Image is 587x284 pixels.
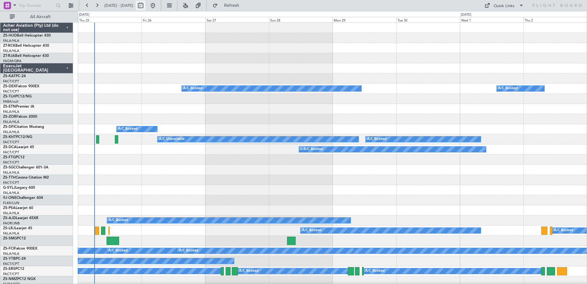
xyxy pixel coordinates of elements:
[554,226,573,235] div: A/C Booked
[3,59,21,63] a: FAGM/QRA
[3,227,15,230] span: ZS-LRJ
[3,74,26,78] a: ZS-KATPC-24
[7,12,67,22] button: All Aircraft
[3,79,19,84] a: FACT/CPT
[205,17,269,22] div: Sat 27
[3,267,15,271] span: ZS-ERS
[332,17,396,22] div: Mon 29
[3,140,19,144] a: FACT/CPT
[3,160,19,165] a: FACT/CPT
[3,156,16,159] span: ZS-FTG
[301,145,320,154] div: A/C Booked
[3,89,19,94] a: FACT/CPT
[3,176,49,179] a: ZS-TTHCessna Citation M2
[3,176,16,179] span: ZS-TTH
[3,166,16,169] span: ZS-SGC
[3,115,37,119] a: ZS-ZORFalcon 2000
[3,54,15,58] span: ZT-RJA
[3,186,35,190] a: G-SYLJLegacy 600
[142,17,205,22] div: Fri 26
[3,166,49,169] a: ZS-SGCChallenger 601-3A
[3,49,19,53] a: FALA/HLA
[3,180,19,185] a: FACT/CPT
[118,124,138,134] div: A/C Booked
[3,186,15,190] span: G-SYLJ
[461,12,471,18] div: [DATE]
[3,135,16,139] span: ZS-KHT
[498,84,518,93] div: A/C Booked
[3,150,19,155] a: FACT/CPT
[3,211,19,215] a: FALA/HLA
[3,237,26,240] a: ZS-SMGPC12
[3,38,19,43] a: FALA/HLA
[19,1,54,10] input: Trip Number
[179,246,198,255] div: A/C Booked
[3,85,16,88] span: ZS-DEX
[3,277,36,281] a: ZS-NMZPC12 NGX
[3,44,15,48] span: ZT-RCK
[3,227,32,230] a: ZS-LRJLearjet 45
[210,1,247,10] button: Refresh
[78,17,142,22] div: Thu 25
[3,262,19,266] a: FACT/CPT
[3,74,16,78] span: ZS-KAT
[3,34,51,37] a: ZS-HUDBell Helicopter 430
[3,125,14,129] span: ZS-DFI
[3,95,32,98] a: ZS-TLHPC12/NG
[396,17,460,22] div: Tue 30
[269,17,332,22] div: Sun 28
[3,247,14,250] span: ZS-FCI
[3,115,16,119] span: ZS-ZOR
[104,3,133,8] span: [DATE] - [DATE]
[3,44,49,48] a: ZT-RCKBell Helicopter 430
[108,246,128,255] div: A/C Booked
[3,125,44,129] a: ZS-DFICitation Mustang
[183,84,203,93] div: A/C Booked
[304,145,323,154] div: A/C Booked
[3,216,38,220] a: ZS-AJDLearjet 45XR
[219,3,245,8] span: Refresh
[3,277,17,281] span: ZS-NMZ
[3,247,37,250] a: ZS-FCIFalcon 900EX
[3,130,19,134] a: FALA/HLA
[365,266,385,276] div: A/C Booked
[3,170,19,175] a: FALA/HLA
[3,99,18,104] a: FABA/null
[3,95,15,98] span: ZS-TLH
[159,135,185,144] div: A/C Unavailable
[3,231,19,236] a: FALA/HLA
[79,12,89,18] div: [DATE]
[3,216,16,220] span: ZS-AJD
[3,85,39,88] a: ZS-DEXFalcon 900EX
[3,206,33,210] a: ZS-PSALearjet 60
[481,1,527,10] button: Quick Links
[3,257,26,261] a: ZS-YTBPC-24
[367,135,387,144] div: A/C Booked
[3,34,17,37] span: ZS-HUD
[3,135,32,139] a: ZS-KHTPC12/NG
[3,251,19,256] a: FALA/HLA
[3,237,17,240] span: ZS-SMG
[460,17,523,22] div: Wed 1
[494,3,515,9] div: Quick Links
[3,120,19,124] a: FALA/HLA
[3,105,16,108] span: ZS-ETN
[3,201,19,205] a: FLKK/LUN
[3,257,16,261] span: ZS-YTB
[3,105,34,108] a: ZS-ETNPremier IA
[3,206,16,210] span: ZS-PSA
[3,145,17,149] span: ZS-DCA
[109,216,128,225] div: A/C Booked
[3,272,19,276] a: FACT/CPT
[523,17,587,22] div: Thu 2
[302,226,321,235] div: A/C Booked
[16,15,65,19] span: All Aircraft
[3,109,19,114] a: FALA/HLA
[3,267,24,271] a: ZS-ERSPC12
[3,196,43,200] a: 9J-ONEChallenger 604
[3,145,34,149] a: ZS-DCALearjet 45
[3,191,19,195] a: FALA/HLA
[239,266,259,276] div: A/C Booked
[3,221,20,226] a: FAOR/JNB
[3,156,25,159] a: ZS-FTGPC12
